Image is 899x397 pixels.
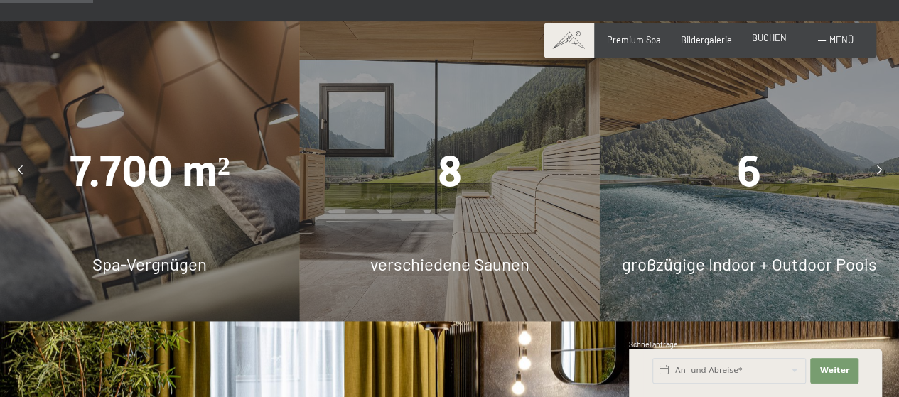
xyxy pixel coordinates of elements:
span: Schnellanfrage [629,340,678,349]
span: 8 [437,146,461,195]
span: Weiter [819,365,849,376]
span: 7.700 m² [70,146,230,195]
a: Bildergalerie [681,34,732,45]
a: BUCHEN [752,32,787,43]
span: 6 [737,146,761,195]
span: Spa-Vergnügen [92,254,207,274]
span: großzügige Indoor + Outdoor Pools [622,254,877,274]
span: Menü [829,34,854,45]
span: verschiedene Saunen [370,254,529,274]
a: Premium Spa [607,34,661,45]
button: Weiter [810,358,858,384]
